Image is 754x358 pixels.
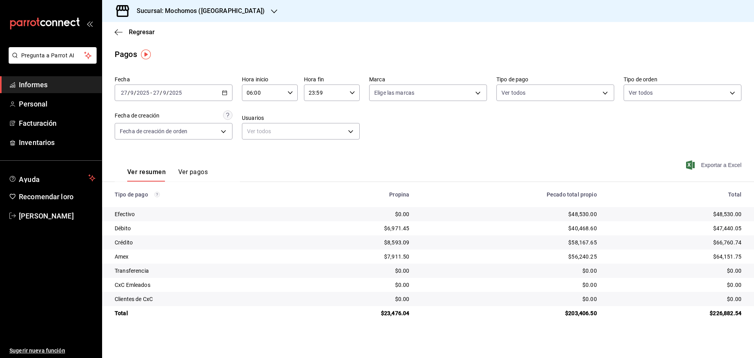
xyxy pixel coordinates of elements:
font: Tipo de orden [624,76,657,83]
font: $64,151.75 [713,253,742,260]
font: Crédito [115,239,133,246]
font: Fecha de creación de orden [120,128,187,134]
input: -- [163,90,167,96]
font: Propina [389,191,409,198]
font: Elige las marcas [374,90,414,96]
font: $0.00 [727,282,741,288]
font: $8,593.09 [384,239,409,246]
font: Fecha de creación [115,112,159,119]
font: Efectivo [115,211,135,217]
font: Recomendar loro [19,193,73,201]
font: $0.00 [582,268,597,274]
font: $6,971.45 [384,225,409,231]
font: Total [728,191,741,198]
font: Ver todos [247,128,271,134]
font: $0.00 [395,268,410,274]
button: Exportar a Excel [688,160,741,170]
font: $56,240.25 [568,253,597,260]
button: Pregunta a Parrot AI [9,47,97,64]
font: Pagos [115,50,137,59]
input: ---- [136,90,150,96]
font: - [150,90,152,96]
font: Personal [19,100,48,108]
font: Facturación [19,119,57,127]
font: $48,530.00 [713,211,742,217]
font: $58,167.65 [568,239,597,246]
input: -- [153,90,160,96]
font: / [160,90,162,96]
font: Ver todos [501,90,525,96]
font: Total [115,310,128,316]
font: [PERSON_NAME] [19,212,74,220]
font: $0.00 [582,282,597,288]
font: Exportar a Excel [701,162,741,168]
font: Hora inicio [242,76,268,83]
img: Marcador de información sobre herramientas [141,50,151,59]
svg: Los pagos realizados con Pay y otras terminales son montos brutos. [154,192,160,197]
font: Débito [115,225,131,231]
font: $47,440.05 [713,225,742,231]
font: Tipo de pago [115,191,148,198]
font: Sugerir nueva función [9,347,65,354]
font: Tipo de pago [496,76,529,83]
font: $0.00 [727,296,741,302]
font: Pregunta a Parrot AI [21,52,75,59]
font: $226,882.54 [710,310,741,316]
font: $48,530.00 [568,211,597,217]
font: CxC Emleados [115,282,150,288]
a: Pregunta a Parrot AI [5,57,97,65]
font: Ver resumen [127,168,166,176]
font: $0.00 [395,296,410,302]
font: $40,468.60 [568,225,597,231]
font: Usuarios [242,115,264,121]
font: Ver pagos [178,168,208,176]
font: $0.00 [582,296,597,302]
font: $0.00 [395,211,410,217]
button: abrir_cajón_menú [86,20,93,27]
font: $23,476.04 [381,310,410,316]
font: Marca [369,76,385,83]
font: Ayuda [19,175,40,184]
font: Hora fin [304,76,324,83]
button: Regresar [115,28,155,36]
font: $203,406.50 [565,310,597,316]
input: -- [130,90,134,96]
font: Fecha [115,76,130,83]
input: -- [121,90,128,96]
font: $0.00 [727,268,741,274]
input: ---- [169,90,182,96]
font: Transferencia [115,268,149,274]
font: Inventarios [19,138,55,147]
font: Informes [19,81,48,89]
font: $0.00 [395,282,410,288]
font: Pecado total propio [547,191,597,198]
font: Ver todos [629,90,653,96]
font: $7,911.50 [384,253,409,260]
div: pestañas de navegación [127,168,208,182]
font: / [167,90,169,96]
font: Clientes de CxC [115,296,153,302]
font: / [128,90,130,96]
font: $66,760.74 [713,239,742,246]
font: Sucursal: Mochomos ([GEOGRAPHIC_DATA]) [137,7,265,15]
font: Regresar [129,28,155,36]
font: / [134,90,136,96]
font: Amex [115,253,129,260]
